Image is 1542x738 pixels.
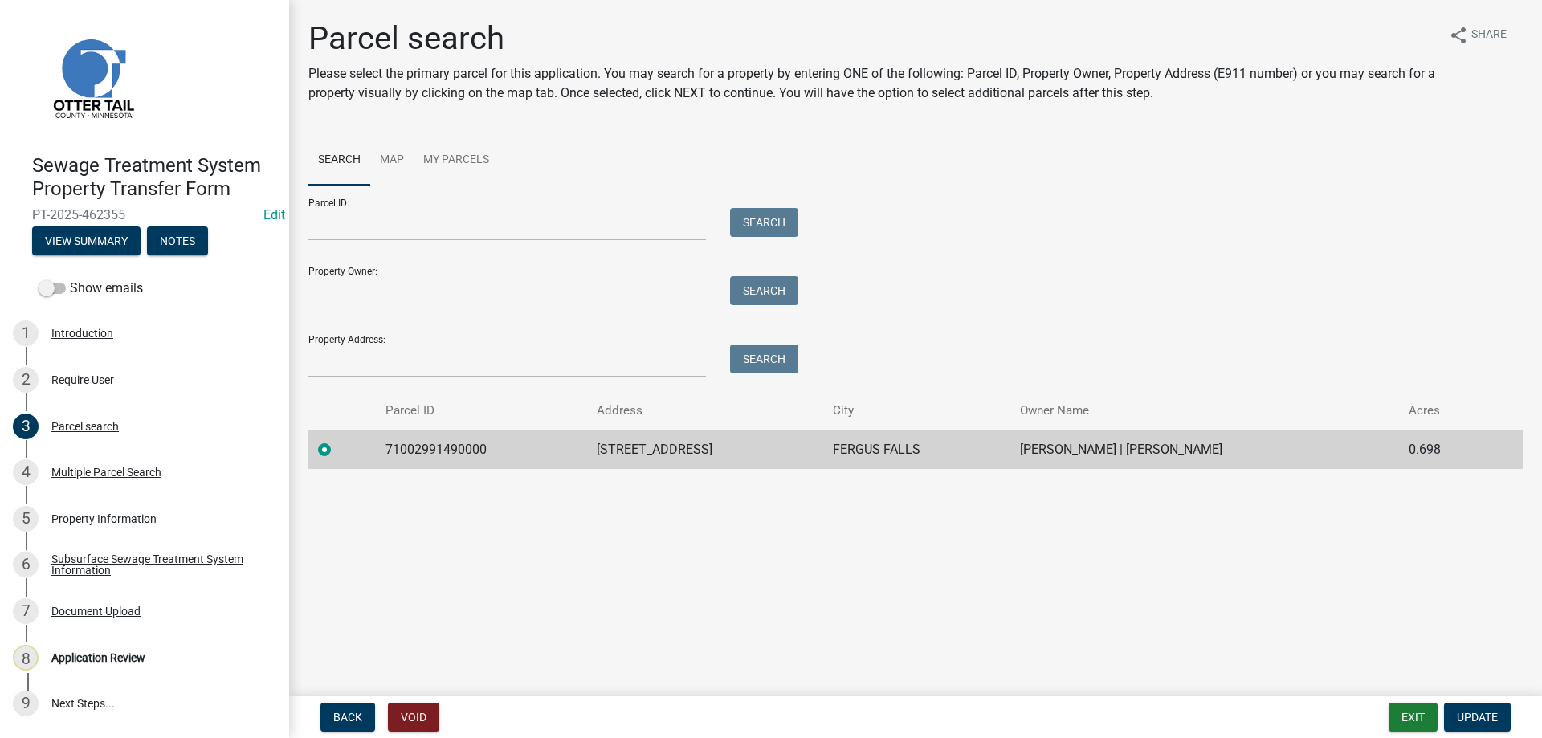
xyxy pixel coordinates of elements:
[1389,703,1438,732] button: Exit
[730,345,798,373] button: Search
[1010,430,1399,469] td: [PERSON_NAME] | [PERSON_NAME]
[13,598,39,624] div: 7
[376,392,587,430] th: Parcel ID
[333,711,362,724] span: Back
[51,421,119,432] div: Parcel search
[308,64,1436,103] p: Please select the primary parcel for this application. You may search for a property by entering ...
[51,605,141,617] div: Document Upload
[1457,711,1498,724] span: Update
[370,135,414,186] a: Map
[32,207,257,222] span: PT-2025-462355
[147,235,208,248] wm-modal-confirm: Notes
[32,17,153,137] img: Otter Tail County, Minnesota
[32,154,276,201] h4: Sewage Treatment System Property Transfer Form
[51,553,263,576] div: Subsurface Sewage Treatment System Information
[823,392,1010,430] th: City
[308,19,1436,58] h1: Parcel search
[388,703,439,732] button: Void
[414,135,499,186] a: My Parcels
[51,374,114,385] div: Require User
[1436,19,1520,51] button: shareShare
[1449,26,1468,45] i: share
[39,279,143,298] label: Show emails
[13,506,39,532] div: 5
[13,414,39,439] div: 3
[13,367,39,393] div: 2
[13,552,39,577] div: 6
[376,430,587,469] td: 71002991490000
[1444,703,1511,732] button: Update
[13,459,39,485] div: 4
[147,226,208,255] button: Notes
[320,703,375,732] button: Back
[587,430,823,469] td: [STREET_ADDRESS]
[51,467,161,478] div: Multiple Parcel Search
[51,328,113,339] div: Introduction
[263,207,285,222] a: Edit
[308,135,370,186] a: Search
[730,276,798,305] button: Search
[13,691,39,716] div: 9
[823,430,1010,469] td: FERGUS FALLS
[51,652,145,663] div: Application Review
[32,235,141,248] wm-modal-confirm: Summary
[1399,430,1489,469] td: 0.698
[13,320,39,346] div: 1
[730,208,798,237] button: Search
[51,513,157,524] div: Property Information
[263,207,285,222] wm-modal-confirm: Edit Application Number
[1471,26,1507,45] span: Share
[1399,392,1489,430] th: Acres
[587,392,823,430] th: Address
[13,645,39,671] div: 8
[32,226,141,255] button: View Summary
[1010,392,1399,430] th: Owner Name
